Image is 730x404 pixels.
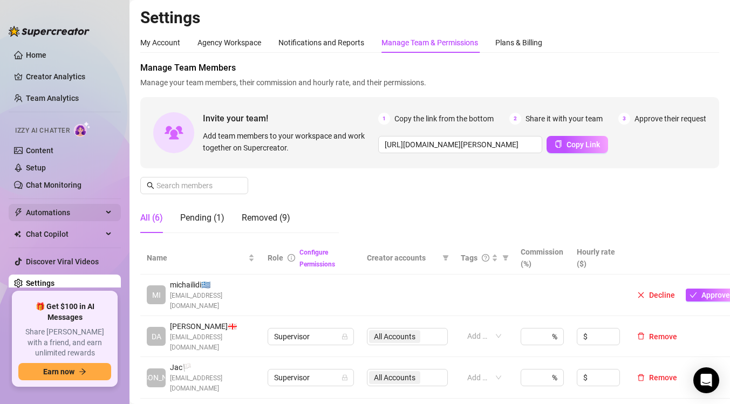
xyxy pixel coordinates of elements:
span: 3 [618,113,630,125]
span: [EMAIL_ADDRESS][DOMAIN_NAME] [170,373,255,394]
span: Manage your team members, their commission and hourly rate, and their permissions. [140,77,719,88]
button: Earn nowarrow-right [18,363,111,380]
span: Share [PERSON_NAME] with a friend, and earn unlimited rewards [18,327,111,359]
img: AI Chatter [74,121,91,137]
span: close [637,291,645,299]
span: search [147,182,154,189]
span: DA [152,331,161,343]
span: Decline [649,291,675,299]
span: lock [342,333,348,340]
a: Discover Viral Videos [26,257,99,266]
span: Izzy AI Chatter [15,126,70,136]
span: 1 [378,113,390,125]
th: Hourly rate ($) [570,242,626,275]
button: Decline [633,289,679,302]
span: Supervisor [274,328,347,345]
div: Removed (9) [242,211,290,224]
span: thunderbolt [14,208,23,217]
th: Name [140,242,261,275]
span: question-circle [482,254,489,262]
div: Agency Workspace [197,37,261,49]
span: check [690,291,697,299]
span: [PERSON_NAME] [127,372,185,384]
span: Jac 🏳️ [170,361,255,373]
span: Role [268,254,283,262]
span: Name [147,252,246,264]
span: Invite your team! [203,112,378,125]
div: Pending (1) [180,211,224,224]
img: logo-BBDzfeDw.svg [9,26,90,37]
input: Search members [156,180,233,191]
span: lock [342,374,348,381]
span: Automations [26,204,103,221]
span: Remove [649,332,677,341]
span: info-circle [288,254,295,262]
div: Plans & Billing [495,37,542,49]
a: Settings [26,279,54,287]
span: Creator accounts [367,252,438,264]
span: delete [637,374,645,381]
span: filter [440,250,451,266]
th: Commission (%) [514,242,570,275]
span: MI [152,289,161,301]
div: My Account [140,37,180,49]
div: Notifications and Reports [278,37,364,49]
span: filter [442,255,449,261]
span: filter [500,250,511,266]
button: Copy Link [547,136,608,153]
span: arrow-right [79,368,86,375]
span: copy [555,140,562,148]
div: All (6) [140,211,163,224]
a: Home [26,51,46,59]
span: Approve [701,291,730,299]
span: Share it with your team [526,113,603,125]
span: [EMAIL_ADDRESS][DOMAIN_NAME] [170,332,255,353]
a: Creator Analytics [26,68,112,85]
span: Copy the link from the bottom [394,113,494,125]
a: Chat Monitoring [26,181,81,189]
span: Manage Team Members [140,61,719,74]
span: Tags [461,252,477,264]
span: filter [502,255,509,261]
span: Approve their request [635,113,706,125]
span: Supervisor [274,369,347,386]
a: Team Analytics [26,94,79,102]
span: Chat Copilot [26,225,103,243]
span: [EMAIL_ADDRESS][DOMAIN_NAME] [170,291,255,311]
a: Configure Permissions [299,249,335,268]
span: michailidi 🇬🇷 [170,279,255,291]
span: Add team members to your workspace and work together on Supercreator. [203,130,374,154]
a: Setup [26,163,46,172]
div: Open Intercom Messenger [693,367,719,393]
span: Earn now [43,367,74,376]
span: Copy Link [567,140,600,149]
span: Remove [649,373,677,382]
span: 2 [509,113,521,125]
span: delete [637,332,645,340]
a: Content [26,146,53,155]
img: Chat Copilot [14,230,21,238]
h2: Settings [140,8,719,28]
span: [PERSON_NAME] 🇬🇪 [170,320,255,332]
button: Remove [633,330,681,343]
div: Manage Team & Permissions [381,37,478,49]
span: 🎁 Get $100 in AI Messages [18,302,111,323]
button: Remove [633,371,681,384]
